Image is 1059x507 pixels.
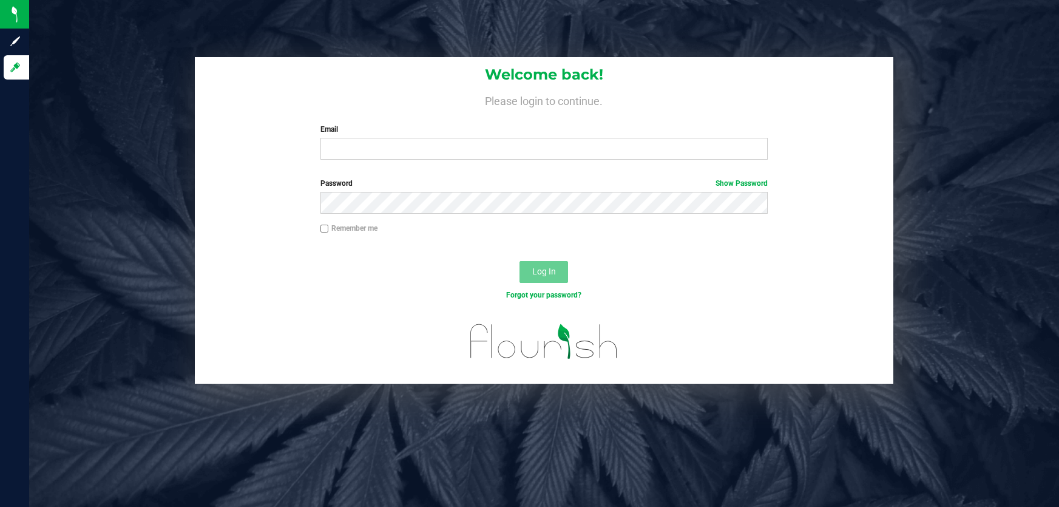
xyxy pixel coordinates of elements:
[506,291,581,299] a: Forgot your password?
[195,67,893,83] h1: Welcome back!
[532,267,556,276] span: Log In
[9,35,21,47] inline-svg: Sign up
[457,313,632,370] img: flourish_logo.svg
[320,225,329,233] input: Remember me
[195,92,893,107] h4: Please login to continue.
[9,61,21,73] inline-svg: Log in
[320,124,768,135] label: Email
[716,179,768,188] a: Show Password
[519,261,568,283] button: Log In
[320,223,377,234] label: Remember me
[320,179,353,188] span: Password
